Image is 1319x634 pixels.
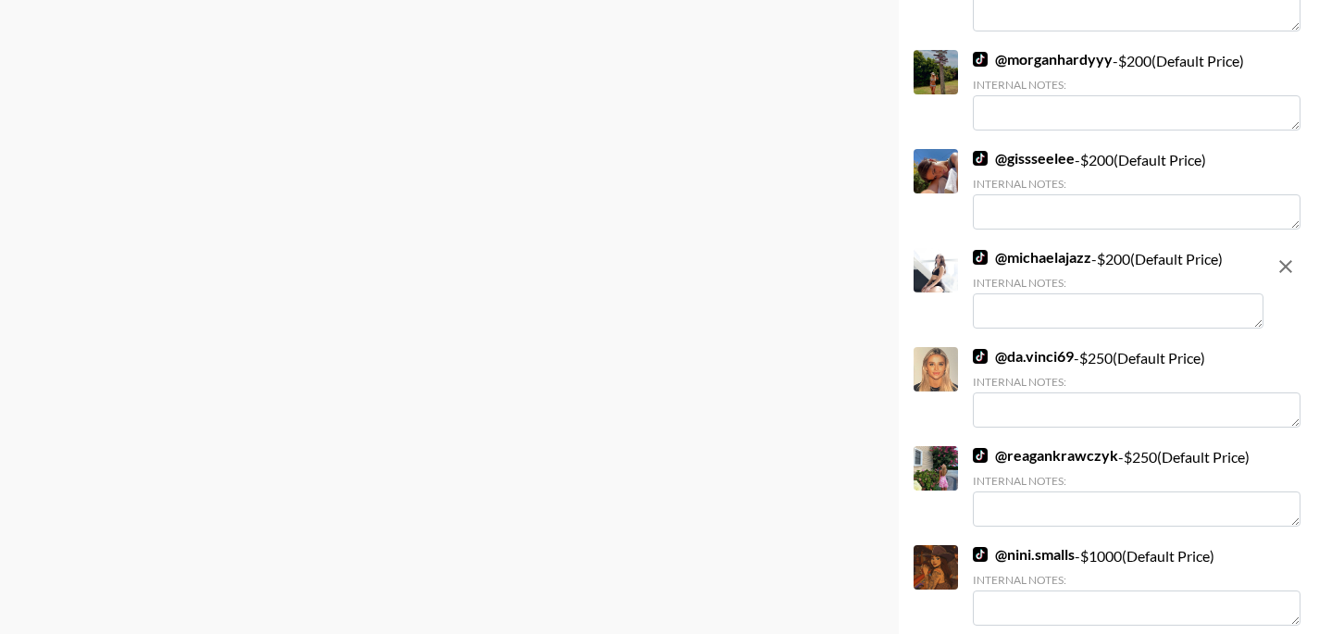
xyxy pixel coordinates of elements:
div: Internal Notes: [973,177,1300,191]
div: - $ 200 (Default Price) [973,248,1263,329]
div: Internal Notes: [973,78,1300,92]
div: Internal Notes: [973,375,1300,389]
a: @morganhardyyy [973,50,1113,68]
a: @nini.smalls [973,545,1075,564]
img: TikTok [973,250,988,265]
div: - $ 200 (Default Price) [973,50,1300,131]
div: Internal Notes: [973,276,1263,290]
img: TikTok [973,547,988,562]
a: @reagankrawczyk [973,446,1118,465]
div: Internal Notes: [973,474,1300,488]
div: - $ 1000 (Default Price) [973,545,1300,626]
a: @da.vinci69 [973,347,1074,366]
img: TikTok [973,349,988,364]
div: Internal Notes: [973,573,1300,587]
img: TikTok [973,151,988,166]
img: TikTok [973,448,988,463]
a: @gissseelee [973,149,1075,168]
div: - $ 200 (Default Price) [973,149,1300,230]
button: remove [1267,248,1304,285]
div: - $ 250 (Default Price) [973,446,1300,527]
a: @michaelajazz [973,248,1091,267]
img: TikTok [973,52,988,67]
div: - $ 250 (Default Price) [973,347,1300,428]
